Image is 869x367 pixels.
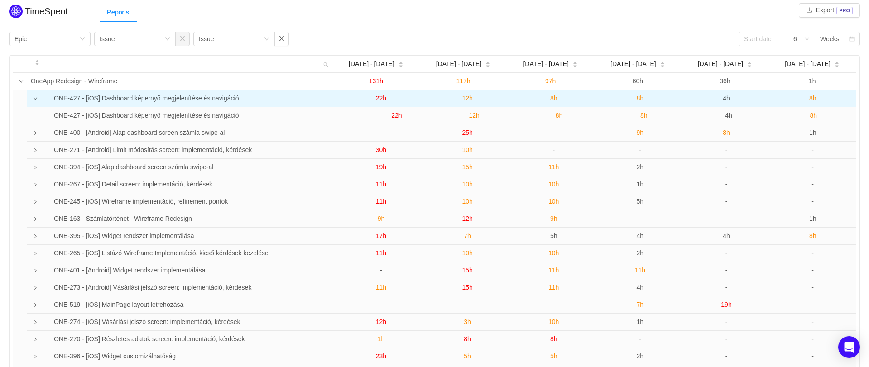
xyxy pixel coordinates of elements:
span: 10h [462,198,472,205]
span: 36h [720,77,730,85]
span: 97h [545,77,556,85]
span: - [811,146,814,153]
div: Sort [485,60,490,67]
span: - [725,335,728,343]
div: Issue [199,32,214,46]
i: icon: right [33,337,38,342]
i: icon: calendar [849,36,855,43]
span: 117h [456,77,470,85]
i: icon: caret-down [572,64,577,67]
div: Sort [834,60,840,67]
td: ONE-401 - [Android] Widget rendszer implementálása [36,262,338,279]
span: - [639,215,641,222]
div: Issue [100,32,115,46]
button: icon: close [175,32,190,46]
span: - [811,284,814,291]
div: Sort [34,58,40,65]
i: icon: right [33,131,38,135]
td: ONE-163 - Számlatörténet - Wireframe Redesign [36,210,338,228]
i: icon: caret-down [485,64,490,67]
span: - [725,267,728,274]
span: 10h [548,318,559,325]
span: 9h [550,215,557,222]
span: 12h [376,318,386,325]
i: icon: caret-up [660,61,665,63]
i: icon: caret-up [34,58,39,61]
i: icon: caret-up [398,61,403,63]
span: - [725,284,728,291]
span: - [380,301,382,308]
span: 5h [637,198,644,205]
i: icon: down [165,36,170,43]
span: 10h [548,181,559,188]
input: Start date [739,32,788,46]
span: - [639,146,641,153]
span: 11h [376,181,386,188]
button: icon: downloadExportPRO [799,3,860,18]
i: icon: right [33,303,38,307]
div: Sort [398,60,403,67]
i: icon: caret-down [34,62,39,65]
span: 11h [376,249,386,257]
span: - [725,353,728,360]
span: 17h [376,232,386,239]
span: - [811,249,814,257]
span: 5h [550,232,557,239]
i: icon: right [33,286,38,290]
span: - [811,353,814,360]
i: icon: right [33,148,38,153]
td: ONE-267 - [iOS] Detail screen: implementáció, kérdések [36,176,338,193]
span: 8h [809,232,816,239]
span: - [466,301,469,308]
span: 60h [633,77,643,85]
td: ONE-265 - [iOS] Listázó Wireframe Implementáció, kieső kérdések kezelése [36,245,338,262]
span: 19h [721,301,731,308]
span: 12h [469,112,480,119]
div: Sort [747,60,752,67]
i: icon: right [33,320,38,324]
span: 8h [637,95,644,102]
span: - [725,198,728,205]
span: 15h [462,163,472,171]
span: 4h [723,232,730,239]
span: - [811,267,814,274]
span: [DATE] - [DATE] [785,59,831,69]
span: 8h [723,129,730,136]
span: [DATE] - [DATE] [349,59,394,69]
i: icon: right [33,165,38,170]
span: 10h [548,198,559,205]
span: 5h [550,353,557,360]
span: 11h [548,284,559,291]
span: [DATE] - [DATE] [523,59,569,69]
span: - [811,198,814,205]
span: 7h [637,301,644,308]
span: [DATE] - [DATE] [436,59,482,69]
span: 131h [369,77,383,85]
i: icon: right [33,251,38,256]
div: Epic [14,32,27,46]
i: icon: caret-down [398,64,403,67]
td: ONE-270 - [iOS] Részletes adatok screen: implementáció, kérdések [36,331,338,348]
span: [DATE] - [DATE] [610,59,656,69]
span: 1h [809,215,816,222]
td: ONE-519 - [iOS] MainPage layout létrehozása [36,296,338,314]
span: - [725,163,728,171]
span: - [725,249,728,257]
i: icon: caret-up [572,61,577,63]
span: - [380,129,382,136]
i: icon: caret-up [485,61,490,63]
span: 8h [640,112,648,119]
span: 8h [550,95,557,102]
span: 30h [376,146,386,153]
span: 15h [462,284,472,291]
span: 4h [725,112,732,119]
span: 8h [810,112,817,119]
i: icon: down [33,96,38,101]
td: ONE-274 - [iOS] Vásárlási jelszó screen: implementáció, kérdések [36,314,338,331]
i: icon: caret-down [660,64,665,67]
i: icon: caret-up [747,61,752,63]
span: 11h [548,267,559,274]
td: ONE-400 - [Android] Alap dashboard screen számla swipe-al [36,124,338,142]
div: 6 [793,32,797,46]
td: ONE-245 - [iOS] Wireframe implementáció, refinement pontok [36,193,338,210]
